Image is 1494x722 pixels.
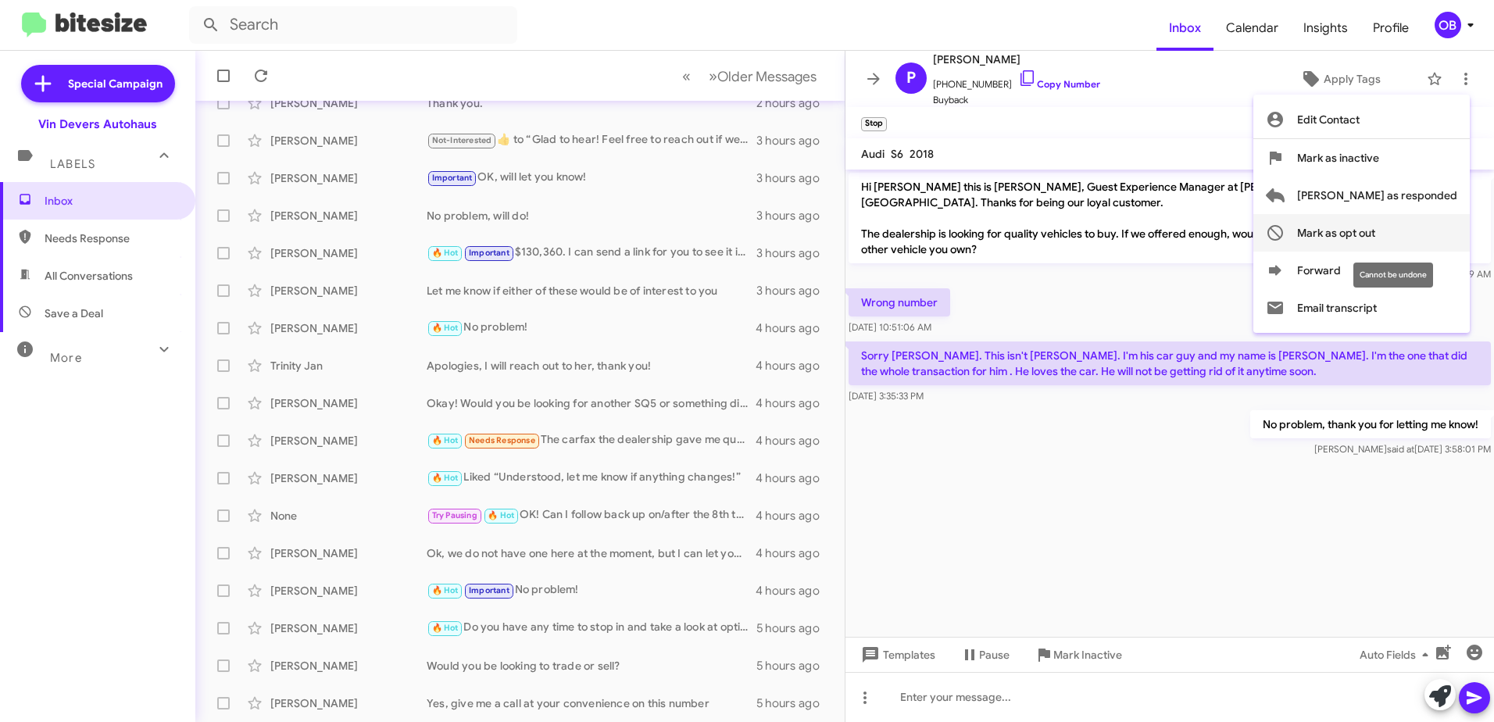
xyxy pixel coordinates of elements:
[1297,214,1375,252] span: Mark as opt out
[1297,139,1379,177] span: Mark as inactive
[1353,263,1433,288] div: Cannot be undone
[1253,252,1470,289] button: Forward
[1253,289,1470,327] button: Email transcript
[1297,177,1457,214] span: [PERSON_NAME] as responded
[1297,101,1360,138] span: Edit Contact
